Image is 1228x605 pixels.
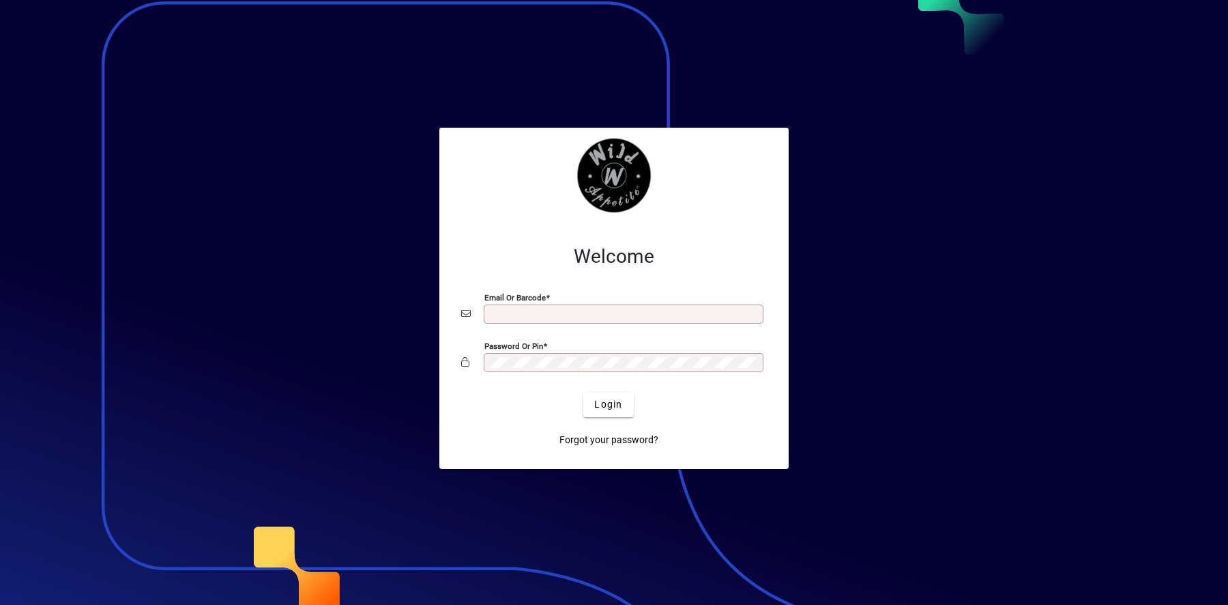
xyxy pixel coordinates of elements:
a: Forgot your password? [554,428,664,453]
h2: Welcome [461,245,767,268]
span: Login [594,397,622,412]
mat-label: Email or Barcode [484,292,546,302]
button: Login [583,393,633,417]
mat-label: Password or Pin [484,341,543,350]
span: Forgot your password? [559,433,658,447]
